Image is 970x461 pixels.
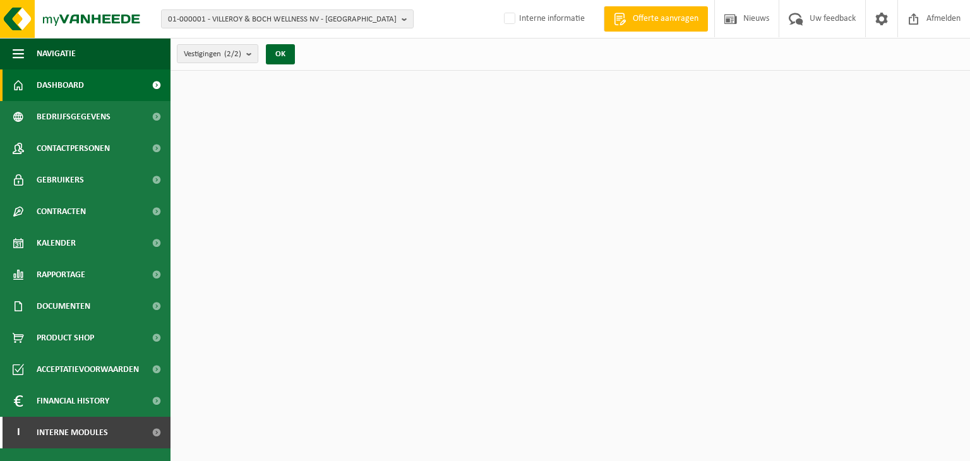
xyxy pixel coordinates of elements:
span: Contracten [37,196,86,227]
span: Financial History [37,385,109,417]
span: I [13,417,24,448]
button: 01-000001 - VILLEROY & BOCH WELLNESS NV - [GEOGRAPHIC_DATA] [161,9,414,28]
span: Interne modules [37,417,108,448]
span: Rapportage [37,259,85,290]
span: Kalender [37,227,76,259]
span: Vestigingen [184,45,241,64]
span: Documenten [37,290,90,322]
button: Vestigingen(2/2) [177,44,258,63]
button: OK [266,44,295,64]
span: Acceptatievoorwaarden [37,354,139,385]
span: 01-000001 - VILLEROY & BOCH WELLNESS NV - [GEOGRAPHIC_DATA] [168,10,397,29]
count: (2/2) [224,50,241,58]
a: Offerte aanvragen [604,6,708,32]
span: Product Shop [37,322,94,354]
span: Contactpersonen [37,133,110,164]
span: Bedrijfsgegevens [37,101,111,133]
span: Offerte aanvragen [630,13,702,25]
label: Interne informatie [501,9,585,28]
span: Navigatie [37,38,76,69]
span: Gebruikers [37,164,84,196]
span: Dashboard [37,69,84,101]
